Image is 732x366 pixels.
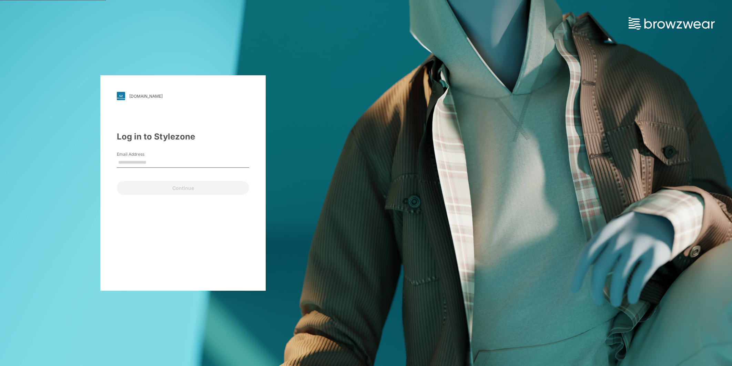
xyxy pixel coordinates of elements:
div: [DOMAIN_NAME] [129,94,163,99]
a: [DOMAIN_NAME] [117,92,249,100]
div: Log in to Stylezone [117,131,249,143]
img: svg+xml;base64,PHN2ZyB3aWR0aD0iMjgiIGhlaWdodD0iMjgiIHZpZXdCb3g9IjAgMCAyOCAyOCIgZmlsbD0ibm9uZSIgeG... [117,92,125,100]
img: browzwear-logo.73288ffb.svg [629,17,715,30]
label: Email Address [117,151,165,157]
